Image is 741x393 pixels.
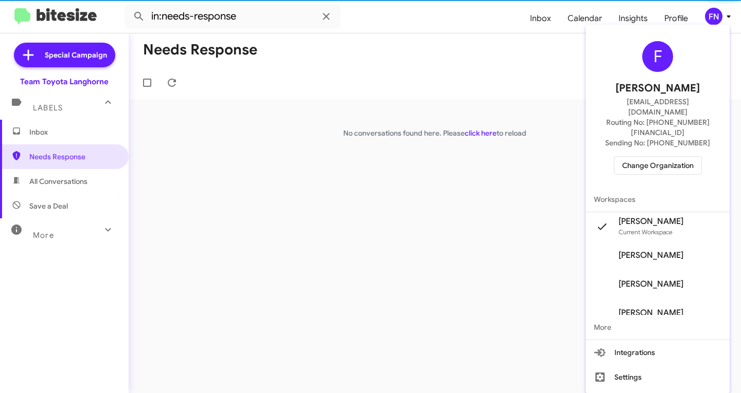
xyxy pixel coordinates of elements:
[619,228,673,236] span: Current Workspace
[642,41,673,72] div: F
[619,308,683,318] span: [PERSON_NAME]
[619,250,683,260] span: [PERSON_NAME]
[605,138,710,148] span: Sending No: [PHONE_NUMBER]
[619,216,683,227] span: [PERSON_NAME]
[598,97,717,117] span: [EMAIL_ADDRESS][DOMAIN_NAME]
[586,187,730,212] span: Workspaces
[586,365,730,389] button: Settings
[619,279,683,289] span: [PERSON_NAME]
[615,80,700,97] span: [PERSON_NAME]
[598,117,717,138] span: Routing No: [PHONE_NUMBER][FINANCIAL_ID]
[586,315,730,340] span: More
[586,340,730,365] button: Integrations
[622,157,694,174] span: Change Organization
[614,156,702,175] button: Change Organization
